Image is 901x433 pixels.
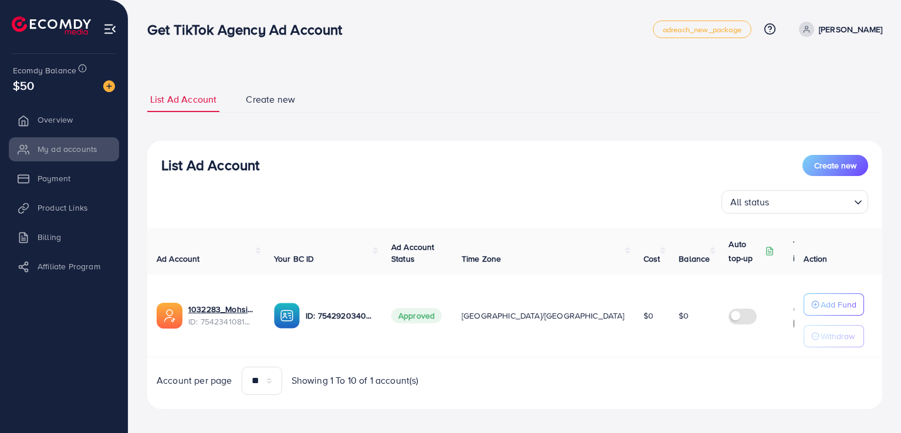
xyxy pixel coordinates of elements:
span: $50 [13,77,34,94]
img: image [103,80,115,92]
p: Threshold information [793,237,851,265]
p: Add Fund [821,297,856,312]
img: menu [103,22,117,36]
a: adreach_new_package [653,21,751,38]
h3: Get TikTok Agency Ad Account [147,21,351,38]
span: Ad Account [157,253,200,265]
img: logo [12,16,91,35]
span: Time Zone [462,253,501,265]
span: List Ad Account [150,93,216,106]
span: All status [728,194,772,211]
span: Cost [643,253,660,265]
span: Create new [246,93,295,106]
button: Add Fund [804,293,864,316]
button: Withdraw [804,325,864,347]
span: Your BC ID [274,253,314,265]
span: Balance [679,253,710,265]
button: Create new [802,155,868,176]
span: Approved [391,308,442,323]
span: $0 [643,310,653,322]
span: Showing 1 To 10 of 1 account(s) [292,374,419,387]
span: Create new [814,160,856,171]
span: Action [804,253,827,265]
img: ic-ba-acc.ded83a64.svg [274,303,300,329]
span: Account per page [157,374,232,387]
p: ID: 7542920340419346439 [306,309,372,323]
span: Ecomdy Balance [13,65,76,76]
span: $0 [679,310,689,322]
span: ID: 7542341081057361921 [188,316,255,327]
a: 1032283_Mohsin MONI ad account_01 [188,303,255,315]
span: [GEOGRAPHIC_DATA]/[GEOGRAPHIC_DATA] [462,310,625,322]
p: Auto top-up [729,237,763,265]
h3: List Ad Account [161,157,259,174]
img: top-up amount [793,317,805,330]
a: [PERSON_NAME] [794,22,882,37]
img: ic-ads-acc.e4c84228.svg [157,303,182,329]
p: Withdraw [821,329,855,343]
span: Ad Account Status [391,241,435,265]
div: Search for option [722,190,868,214]
div: <span class='underline'>1032283_Mohsin MONI ad account_01</span></br>7542341081057361921 [188,303,255,327]
input: Search for option [773,191,849,211]
p: [PERSON_NAME] [819,22,882,36]
span: adreach_new_package [663,26,741,33]
img: top-up amount [793,301,805,313]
